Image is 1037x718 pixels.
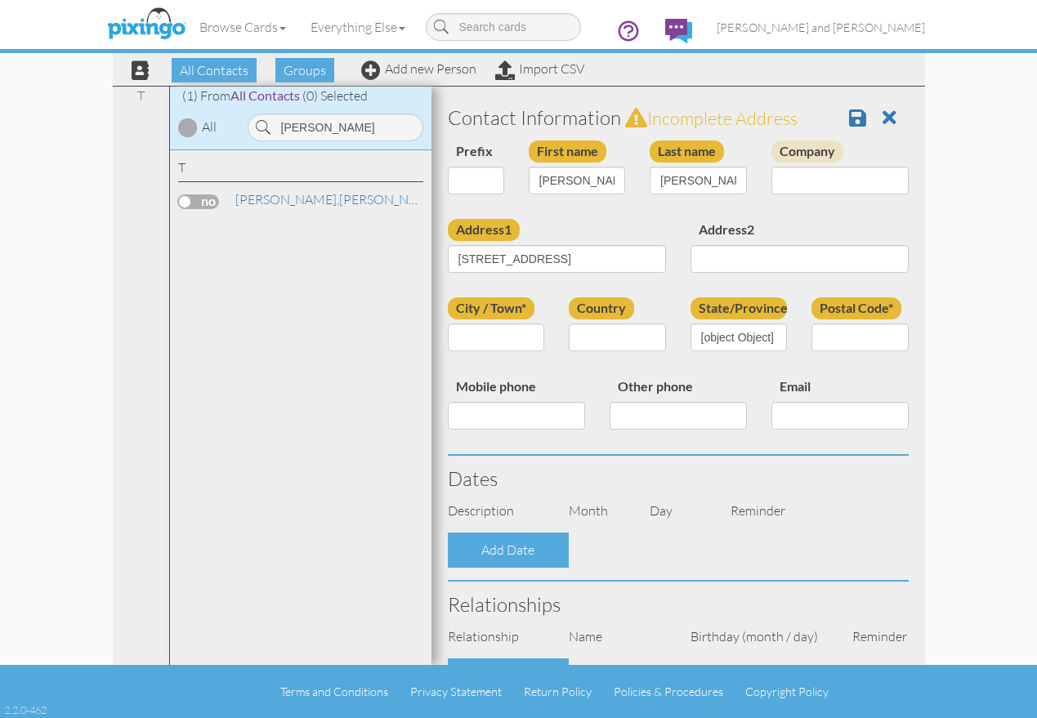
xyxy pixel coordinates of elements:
[230,87,300,103] span: All Contacts
[811,297,901,319] label: Postal Code*
[448,107,909,128] h3: Contact Information
[771,376,819,398] label: Email
[448,376,544,398] label: Mobile phone
[610,376,701,398] label: Other phone
[298,7,418,47] a: Everything Else
[650,140,724,163] label: Last name
[691,219,762,241] label: Address2
[745,685,829,698] a: Copyright Policy
[234,190,442,209] a: [PERSON_NAME]
[704,7,937,48] a: [PERSON_NAME] and [PERSON_NAME]
[187,7,298,47] a: Browse Cards
[202,118,217,136] div: All
[718,502,799,520] div: Reminder
[448,594,909,615] h3: Relationships
[170,87,431,105] div: (1) From
[448,658,570,712] div: Add Relationship
[235,191,339,207] span: [PERSON_NAME],
[717,20,925,34] span: [PERSON_NAME] and [PERSON_NAME]
[302,87,368,104] span: (0) Selected
[771,140,843,163] label: Company
[448,219,520,241] label: Address1
[614,685,723,698] a: Policies & Procedures
[665,19,692,43] img: comments.svg
[529,140,606,163] label: First name
[448,468,909,489] h3: Dates
[556,502,637,520] div: Month
[436,627,557,646] div: Relationship
[178,158,423,182] div: T
[691,297,788,319] label: State/Province
[678,627,840,646] div: Birthday (month / day)
[4,702,47,717] div: 2.2.0-462
[436,502,557,520] div: Description
[448,533,570,568] div: Add Date
[524,685,592,698] a: Return Policy
[280,685,388,698] a: Terms and Conditions
[647,107,798,129] span: Incomplete address
[448,297,534,319] label: City / Town*
[426,13,581,41] input: Search cards
[569,297,634,319] label: Country
[410,685,502,698] a: Privacy Statement
[361,60,476,77] a: Add new Person
[495,60,584,77] a: Import CSV
[637,502,718,520] div: Day
[103,4,190,45] img: pixingo logo
[556,627,678,646] div: Name
[840,627,881,646] div: Reminder
[129,86,153,105] a: T
[448,140,501,163] label: Prefix
[172,58,257,83] span: All Contacts
[275,58,334,83] span: Groups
